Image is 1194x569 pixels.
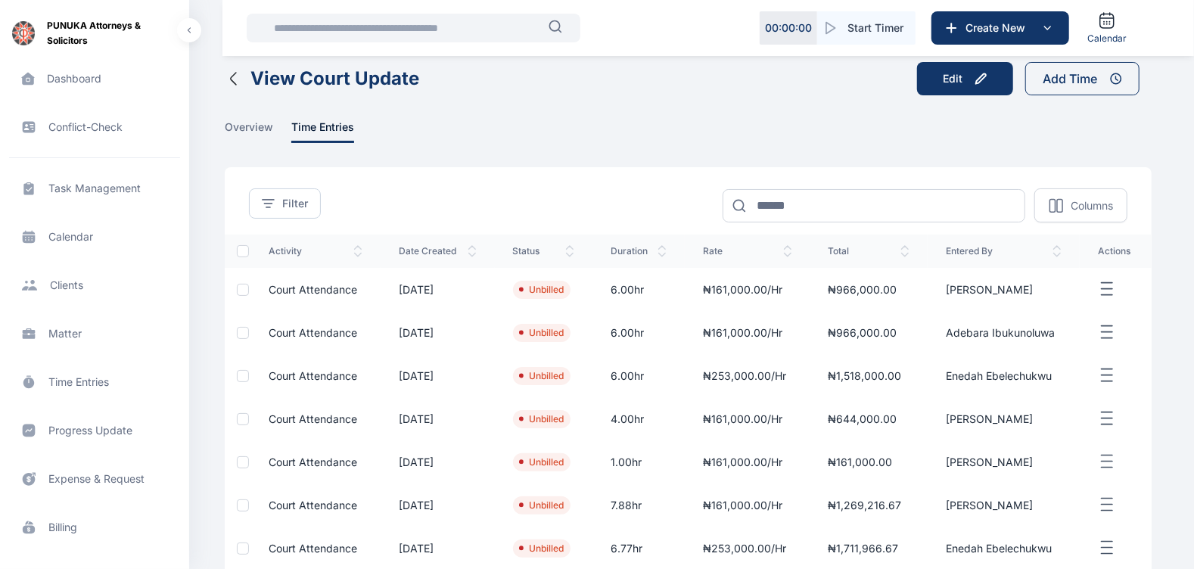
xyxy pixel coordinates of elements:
[810,268,928,311] td: ₦966,000.00
[250,440,381,483] td: Court Attendance
[282,196,308,211] span: Filter
[829,245,910,257] span: total
[9,461,180,497] a: expense & request
[519,413,564,425] li: Unbilled
[1087,33,1127,45] span: Calendar
[931,11,1069,45] button: Create New
[685,268,810,311] td: ₦161,000.00/hr
[381,354,494,397] td: [DATE]
[847,20,903,36] span: Start Timer
[9,170,180,207] a: task management
[592,311,685,354] td: 6.00hr
[381,311,494,354] td: [DATE]
[381,483,494,527] td: [DATE]
[928,311,1080,354] td: Adebara ibukunoluwa
[9,316,180,352] a: matter
[519,284,564,296] li: Unbilled
[249,188,321,219] button: Filter
[47,18,177,48] span: PUNUKA Attorneys & Solicitors
[928,268,1080,311] td: [PERSON_NAME]
[765,20,812,36] p: 00 : 00 : 00
[592,354,685,397] td: 6.00hr
[519,456,564,468] li: Unbilled
[592,483,685,527] td: 7.88hr
[946,245,1062,257] span: entered by
[291,120,372,143] a: time entries
[1081,5,1133,51] a: Calendar
[1071,198,1113,213] p: Columns
[519,327,564,339] li: Unbilled
[592,397,685,440] td: 4.00hr
[611,245,667,257] span: duration
[810,483,928,527] td: ₦1,269,216.67
[399,245,476,257] span: date created
[250,311,381,354] td: Court Attendance
[291,120,354,143] span: time entries
[250,354,381,397] td: Court Attendance
[9,61,180,97] a: dashboard
[225,120,273,143] span: overview
[225,120,291,143] a: overview
[519,543,564,555] li: Unbilled
[917,62,1013,95] button: Edit
[685,354,810,397] td: ₦253,000.00/hr
[810,311,928,354] td: ₦966,000.00
[703,245,791,257] span: rate
[810,397,928,440] td: ₦644,000.00
[928,397,1080,440] td: [PERSON_NAME]
[250,67,419,91] span: View Court Update
[250,268,381,311] td: Court Attendance
[928,483,1080,527] td: [PERSON_NAME]
[381,397,494,440] td: [DATE]
[1098,245,1133,257] span: actions
[685,440,810,483] td: ₦161,000.00/hr
[810,354,928,397] td: ₦1,518,000.00
[9,267,180,303] a: clients
[519,499,564,511] li: Unbilled
[943,71,962,86] div: Edit
[685,311,810,354] td: ₦161,000.00/hr
[592,440,685,483] td: 1.00hr
[9,412,180,449] a: progress update
[519,370,564,382] li: Unbilled
[1025,62,1140,95] button: Add Time
[381,268,494,311] td: [DATE]
[928,354,1080,397] td: Enedah Ebelechukwu
[685,397,810,440] td: ₦161,000.00/hr
[9,509,180,546] a: billing
[810,440,928,483] td: ₦161,000.00
[685,483,810,527] td: ₦161,000.00/hr
[1034,188,1127,222] button: Columns
[381,440,494,483] td: [DATE]
[592,268,685,311] td: 6.00hr
[9,364,180,400] a: time entries
[513,245,575,257] span: status
[269,245,362,257] span: activity
[959,20,1038,36] span: Create New
[225,67,419,91] button: View Court Update
[928,440,1080,483] td: [PERSON_NAME]
[817,11,916,45] button: Start Timer
[250,483,381,527] td: Court Attendance
[9,109,180,145] a: conflict-check
[1043,70,1098,88] div: Add Time
[9,219,180,255] a: calendar
[250,397,381,440] td: Court Attendance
